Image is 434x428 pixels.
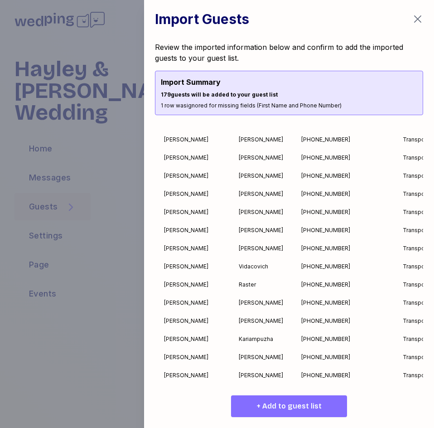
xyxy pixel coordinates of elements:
td: Vidacovich [230,258,292,276]
td: [PHONE_NUMBER] [292,276,359,294]
td: [PHONE_NUMBER] [292,239,359,258]
div: Import Summary [161,77,417,88]
td: [PERSON_NAME] [230,221,292,239]
td: [PHONE_NUMBER] [292,348,359,366]
td: [PHONE_NUMBER] [292,203,359,221]
td: [PERSON_NAME] [155,167,230,185]
td: [PERSON_NAME] [230,203,292,221]
td: [PERSON_NAME] [230,294,292,312]
td: [PERSON_NAME] [230,149,292,167]
td: [PERSON_NAME] [155,312,230,330]
td: [PERSON_NAME] [155,348,230,366]
td: [PHONE_NUMBER] [292,366,359,384]
div: Review the imported information below and confirm to add the imported guests to your guest list. [155,42,423,115]
td: [PHONE_NUMBER] [292,131,359,149]
td: [PHONE_NUMBER] [292,312,359,330]
td: [PERSON_NAME] [230,366,292,384]
td: [PHONE_NUMBER] [292,221,359,239]
td: [PERSON_NAME] [155,131,230,149]
td: [PERSON_NAME] [155,258,230,276]
td: [PHONE_NUMBER] [292,258,359,276]
td: Kariampuzha [230,330,292,348]
td: [PHONE_NUMBER] [292,294,359,312]
td: [PERSON_NAME] [230,167,292,185]
span: + Add to guest list [257,401,322,412]
td: [PERSON_NAME] [155,185,230,203]
button: + Add to guest list [231,395,347,417]
td: [PERSON_NAME] [230,185,292,203]
td: [PHONE_NUMBER] [292,167,359,185]
div: 179 guests will be added to your guest list [161,91,417,98]
div: 1 row was ignored for missing fields (First Name and Phone Number) [161,102,417,109]
td: [PERSON_NAME] [155,203,230,221]
td: [PHONE_NUMBER] [292,330,359,348]
td: [PERSON_NAME] [230,131,292,149]
td: [PERSON_NAME] [230,348,292,366]
td: [PERSON_NAME] [155,276,230,294]
td: [PERSON_NAME] [230,239,292,258]
td: [PERSON_NAME] [155,294,230,312]
td: [PERSON_NAME] [155,330,230,348]
td: [PERSON_NAME] [155,239,230,258]
td: [PHONE_NUMBER] [292,149,359,167]
td: [PHONE_NUMBER] [292,185,359,203]
td: Raster [230,276,292,294]
td: [PERSON_NAME] [155,221,230,239]
td: [PERSON_NAME] [155,366,230,384]
h1: Import Guests [155,11,249,27]
td: [PERSON_NAME] [230,312,292,330]
td: [PERSON_NAME] [155,149,230,167]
